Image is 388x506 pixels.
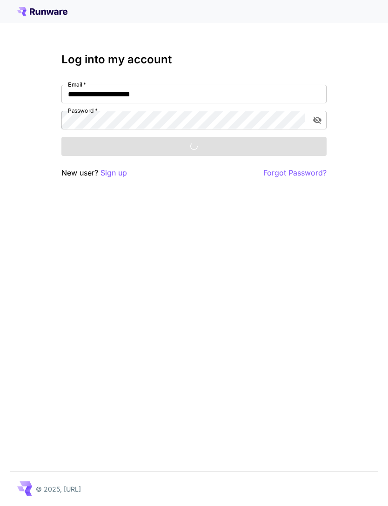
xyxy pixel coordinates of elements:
button: toggle password visibility [309,112,326,128]
p: © 2025, [URL] [36,484,81,494]
h3: Log into my account [61,53,327,66]
label: Email [68,81,86,88]
button: Sign up [100,167,127,179]
button: Forgot Password? [263,167,327,179]
p: New user? [61,167,127,179]
label: Password [68,107,98,115]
